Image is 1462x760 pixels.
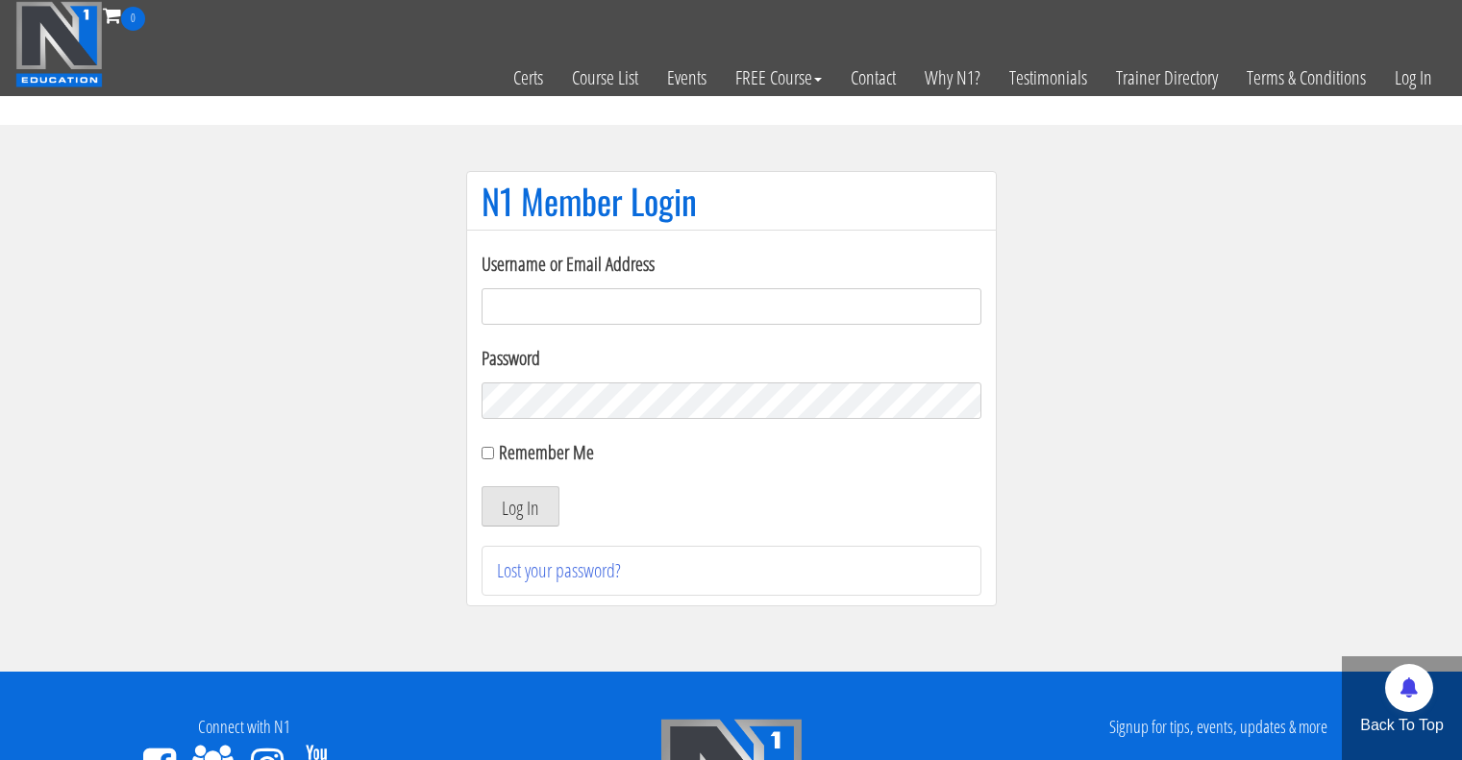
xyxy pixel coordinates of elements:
label: Remember Me [499,439,594,465]
a: Why N1? [910,31,995,125]
img: n1-education [15,1,103,87]
a: Lost your password? [497,557,621,583]
p: Back To Top [1342,714,1462,737]
a: Course List [558,31,653,125]
a: Testimonials [995,31,1102,125]
a: Log In [1380,31,1447,125]
h1: N1 Member Login [482,182,981,220]
label: Username or Email Address [482,250,981,279]
a: Certs [499,31,558,125]
h4: Signup for tips, events, updates & more [989,718,1448,737]
a: Contact [836,31,910,125]
a: Trainer Directory [1102,31,1232,125]
a: Terms & Conditions [1232,31,1380,125]
a: Events [653,31,721,125]
a: 0 [103,2,145,28]
span: 0 [121,7,145,31]
button: Log In [482,486,559,527]
h4: Connect with N1 [14,718,473,737]
label: Password [482,344,981,373]
a: FREE Course [721,31,836,125]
